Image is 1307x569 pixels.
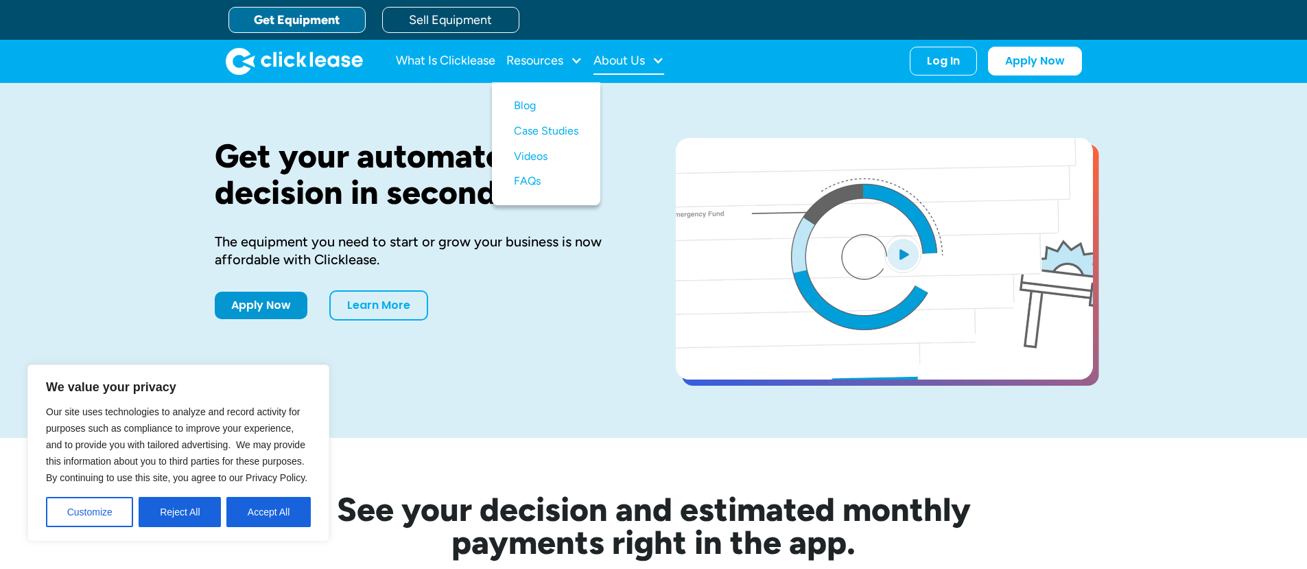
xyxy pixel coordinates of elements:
[988,47,1082,76] a: Apply Now
[139,497,221,527] button: Reject All
[215,138,632,211] h1: Get your automated decision in seconds.
[492,82,600,205] nav: Resources
[593,47,664,75] div: About Us
[396,47,495,75] a: What Is Clicklease
[884,235,921,273] img: Blue play button logo on a light blue circular background
[676,138,1093,380] a: open lightbox
[329,290,428,321] a: Learn More
[215,292,307,319] a: Apply Now
[226,47,363,75] img: Clicklease logo
[514,93,578,119] a: Blog
[514,119,578,144] a: Case Studies
[226,497,311,527] button: Accept All
[514,144,578,170] a: Videos
[46,497,133,527] button: Customize
[46,379,311,395] p: We value your privacy
[228,7,366,33] a: Get Equipment
[382,7,519,33] a: Sell Equipment
[506,47,582,75] div: Resources
[927,54,960,68] div: Log In
[226,47,363,75] a: home
[46,406,307,483] span: Our site uses technologies to analyze and record activity for purposes such as compliance to impr...
[514,169,578,194] a: FAQs
[270,493,1038,559] h2: See your decision and estimated monthly payments right in the app.
[27,364,329,542] div: We value your privacy
[215,233,632,268] div: The equipment you need to start or grow your business is now affordable with Clicklease.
